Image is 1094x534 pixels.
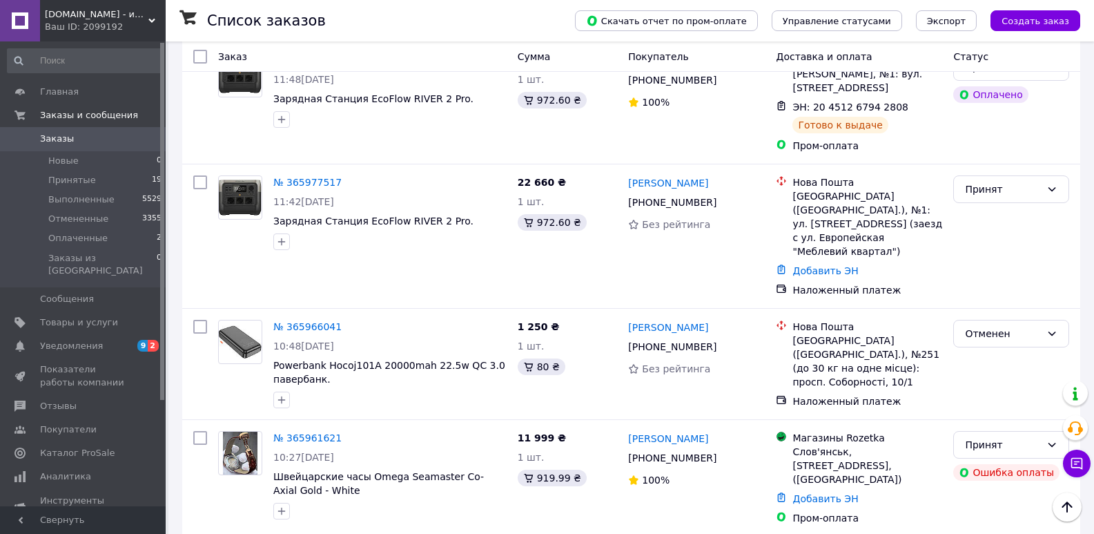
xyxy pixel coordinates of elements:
[628,75,716,86] span: [PHONE_NUMBER]
[628,452,716,464] span: [PHONE_NUMBER]
[783,16,891,26] span: Управление статусами
[642,363,710,374] span: Без рейтинга
[219,180,262,216] img: Фото товару
[518,214,587,231] div: 972.60 ₴
[792,493,858,504] a: Добавить ЭН
[642,219,710,230] span: Без рейтинга
[792,102,908,113] span: ЭН: 20 4512 6794 2808
[586,15,747,27] span: Скачать отчет по пром-оплате
[152,174,162,187] span: 19
[792,320,942,334] div: Нова Пошта
[642,475,670,486] span: 100%
[218,175,262,220] a: Фото товару
[1063,450,1091,477] button: Чат с покупателем
[40,133,74,145] span: Заказы
[518,452,545,463] span: 1 шт.
[223,432,257,475] img: Фото товару
[157,232,162,245] span: 2
[40,86,79,98] span: Главная
[40,363,128,388] span: Показатели работы компании
[273,216,473,227] a: Зарядная Станция EcoFlow RIVER 2 Pro.
[273,321,342,332] a: № 365966041
[518,92,587,108] div: 972.60 ₴
[965,326,1041,341] div: Отменен
[48,252,157,277] span: Заказы из [GEOGRAPHIC_DATA]
[273,93,473,104] a: Зарядная Станция EcoFlow RIVER 2 Pro.
[40,109,138,122] span: Заказы и сообщения
[218,51,247,62] span: Заказ
[953,86,1028,103] div: Оплачено
[40,495,128,519] span: Инструменты вебмастера и SEO
[207,12,326,29] h1: Список заказов
[518,341,545,352] span: 1 шт.
[45,8,148,21] span: Persona.net.ua - интернет магазин электроники и аксессуаров
[990,10,1080,31] button: Создать заказ
[157,252,162,277] span: 0
[219,325,262,358] img: Фото товару
[792,394,942,408] div: Наложенный платеж
[642,97,670,108] span: 100%
[148,340,159,352] span: 2
[792,431,942,445] div: Магазины Rozetka
[977,15,1080,26] a: Создать заказ
[518,432,567,444] span: 11 999 ₴
[40,316,118,329] span: Товары и услуги
[518,196,545,207] span: 1 шт.
[628,51,689,62] span: Покупатель
[273,452,334,463] span: 10:27[DATE]
[792,189,942,258] div: [GEOGRAPHIC_DATA] ([GEOGRAPHIC_DATA].), №1: ул. [STREET_ADDRESS] (заезд с ул. Европейская "Меблев...
[40,423,97,436] span: Покупатели
[792,511,942,525] div: Пром-оплата
[792,283,942,297] div: Наложенный платеж
[953,51,988,62] span: Статус
[628,341,716,352] span: [PHONE_NUMBER]
[792,265,858,276] a: Добавить ЭН
[273,74,334,85] span: 11:48[DATE]
[157,155,162,167] span: 0
[48,174,96,187] span: Принятые
[792,67,942,95] div: [PERSON_NAME], №1: вул. [STREET_ADDRESS]
[219,57,262,94] img: Фото товару
[776,51,872,62] span: Доставка и оплата
[273,341,334,352] span: 10:48[DATE]
[40,400,77,412] span: Отзывы
[48,232,108,245] span: Оплаченные
[772,10,902,31] button: Управление статусами
[792,334,942,389] div: [GEOGRAPHIC_DATA] ([GEOGRAPHIC_DATA].), №251 (до 30 кг на одне місце): просп. Соборності, 10/1
[7,48,163,73] input: Поиск
[518,359,565,375] div: 80 ₴
[518,74,545,85] span: 1 шт.
[273,432,342,444] a: № 365961621
[142,213,162,225] span: 3355
[218,53,262,97] a: Фото товару
[518,51,551,62] span: Сумма
[273,196,334,207] span: 11:42[DATE]
[48,213,108,225] span: Отмененные
[965,182,1041,197] div: Принят
[792,445,942,486] div: Слов'янськ, [STREET_ADDRESS], ([GEOGRAPHIC_DATA])
[273,360,505,385] a: Powerbank Hocoj101A 20000mah 22.5w QC 3.0 павербанк.
[792,139,942,153] div: Пром-оплата
[40,293,94,305] span: Сообщения
[518,177,567,188] span: 22 660 ₴
[916,10,977,31] button: Экспорт
[137,340,148,352] span: 9
[792,117,888,133] div: Готово к выдаче
[518,470,587,486] div: 919.99 ₴
[628,176,708,190] a: [PERSON_NAME]
[575,10,758,31] button: Скачать отчет по пром-оплате
[927,16,966,26] span: Экспорт
[628,197,716,208] span: [PHONE_NUMBER]
[1053,493,1082,522] button: Наверх
[273,177,342,188] a: № 365977517
[792,175,942,189] div: Нова Пошта
[48,193,115,206] span: Выполненные
[273,471,484,496] a: Швейцарские часы Omega Seamaster Co-Axial Gold - White
[142,193,162,206] span: 5529
[628,321,708,334] a: [PERSON_NAME]
[48,155,79,167] span: Новые
[218,320,262,364] a: Фото товару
